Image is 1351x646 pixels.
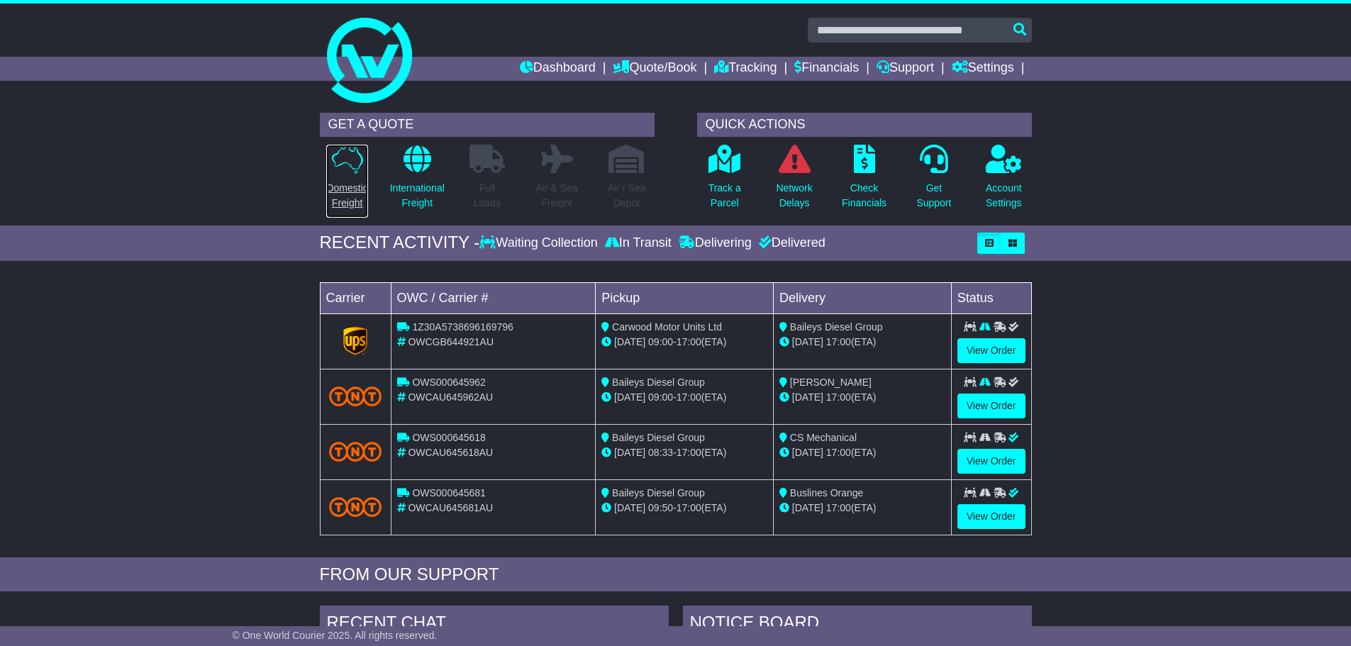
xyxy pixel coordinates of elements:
[389,144,445,218] a: InternationalFreight
[714,57,777,81] a: Tracking
[677,336,701,347] span: 17:00
[957,504,1025,529] a: View Order
[601,235,675,251] div: In Transit
[773,282,951,313] td: Delivery
[877,57,934,81] a: Support
[479,235,601,251] div: Waiting Collection
[986,181,1022,211] p: Account Settings
[412,377,486,388] span: OWS000645962
[320,564,1032,585] div: FROM OUR SUPPORT
[612,487,705,499] span: Baileys Diesel Group
[412,487,486,499] span: OWS000645681
[708,144,742,218] a: Track aParcel
[755,235,825,251] div: Delivered
[329,386,382,406] img: TNT_Domestic.png
[612,377,705,388] span: Baileys Diesel Group
[408,447,493,458] span: OWCAU645618AU
[408,502,493,513] span: OWCAU645681AU
[596,282,774,313] td: Pickup
[826,391,851,403] span: 17:00
[779,390,945,405] div: (ETA)
[614,391,645,403] span: [DATE]
[343,327,367,355] img: GetCarrierServiceLogo
[683,606,1032,644] div: NOTICE BOARD
[677,391,701,403] span: 17:00
[677,447,701,458] span: 17:00
[612,432,705,443] span: Baileys Diesel Group
[648,336,673,347] span: 09:00
[708,181,741,211] p: Track a Parcel
[792,502,823,513] span: [DATE]
[826,447,851,458] span: 17:00
[841,144,887,218] a: CheckFinancials
[320,113,655,137] div: GET A QUOTE
[957,394,1025,418] a: View Order
[614,336,645,347] span: [DATE]
[790,377,872,388] span: [PERSON_NAME]
[985,144,1023,218] a: AccountSettings
[536,181,578,211] p: Air & Sea Freight
[601,335,767,350] div: - (ETA)
[952,57,1014,81] a: Settings
[790,432,857,443] span: CS Mechanical
[612,321,722,333] span: Carwood Motor Units Ltd
[329,497,382,516] img: TNT_Domestic.png
[520,57,596,81] a: Dashboard
[469,181,505,211] p: Full Loads
[826,502,851,513] span: 17:00
[601,445,767,460] div: - (ETA)
[775,144,813,218] a: NetworkDelays
[794,57,859,81] a: Financials
[697,113,1032,137] div: QUICK ACTIONS
[779,335,945,350] div: (ETA)
[779,501,945,516] div: (ETA)
[412,432,486,443] span: OWS000645618
[408,391,493,403] span: OWCAU645962AU
[390,181,445,211] p: International Freight
[614,502,645,513] span: [DATE]
[608,181,646,211] p: Air / Sea Depot
[916,144,952,218] a: GetSupport
[326,144,368,218] a: DomesticFreight
[776,181,812,211] p: Network Delays
[779,445,945,460] div: (ETA)
[790,487,864,499] span: Buslines Orange
[613,57,696,81] a: Quote/Book
[320,282,391,313] td: Carrier
[614,447,645,458] span: [DATE]
[320,606,669,644] div: RECENT CHAT
[951,282,1031,313] td: Status
[677,502,701,513] span: 17:00
[408,336,494,347] span: OWCGB644921AU
[391,282,596,313] td: OWC / Carrier #
[320,233,480,253] div: RECENT ACTIVITY -
[842,181,886,211] p: Check Financials
[916,181,951,211] p: Get Support
[601,390,767,405] div: - (ETA)
[790,321,883,333] span: Baileys Diesel Group
[957,338,1025,363] a: View Order
[326,181,367,211] p: Domestic Freight
[648,502,673,513] span: 09:50
[412,321,513,333] span: 1Z30A5738696169796
[601,501,767,516] div: - (ETA)
[957,449,1025,474] a: View Order
[792,391,823,403] span: [DATE]
[329,442,382,461] img: TNT_Domestic.png
[675,235,755,251] div: Delivering
[648,391,673,403] span: 09:00
[648,447,673,458] span: 08:33
[792,447,823,458] span: [DATE]
[233,630,438,641] span: © One World Courier 2025. All rights reserved.
[826,336,851,347] span: 17:00
[792,336,823,347] span: [DATE]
